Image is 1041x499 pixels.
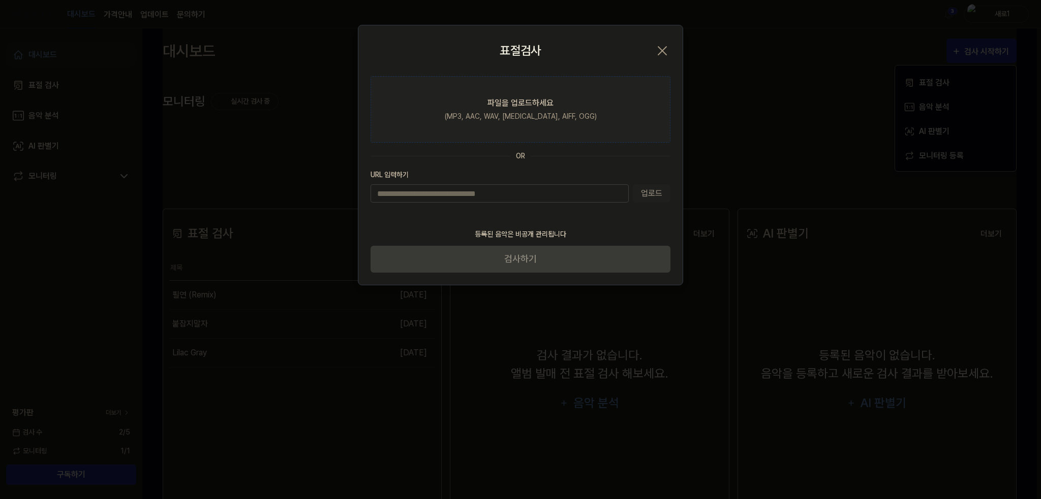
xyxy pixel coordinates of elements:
div: (MP3, AAC, WAV, [MEDICAL_DATA], AIFF, OGG) [445,111,597,122]
div: 등록된 음악은 비공개 관리됩니다 [469,223,572,246]
div: OR [516,151,525,161]
h2: 표절검사 [500,42,541,60]
div: 파일을 업로드하세요 [487,97,554,109]
label: URL 입력하기 [371,170,670,180]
